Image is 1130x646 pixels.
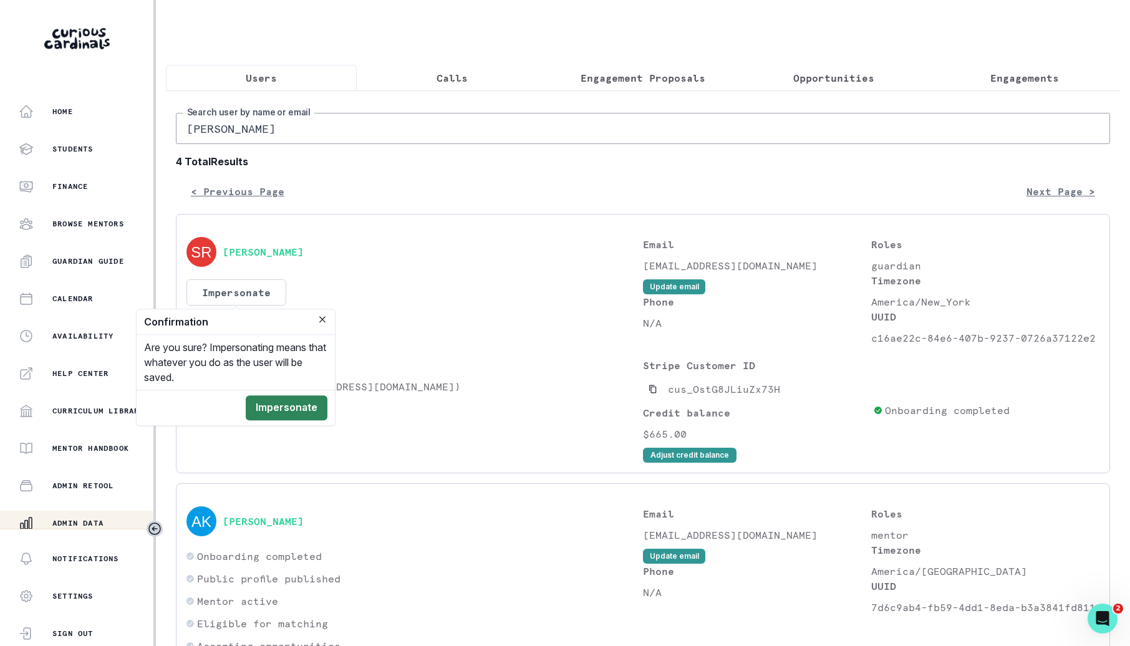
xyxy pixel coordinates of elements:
button: < Previous Page [176,179,299,204]
p: Mentor Handbook [52,443,129,453]
p: UUID [871,309,1099,324]
p: mentor [871,528,1099,542]
p: Timezone [871,273,1099,288]
p: [EMAIL_ADDRESS][DOMAIN_NAME] [643,528,871,542]
p: Public profile published [197,571,340,586]
p: N/A [643,316,871,330]
span: 2 [1113,604,1123,614]
p: Timezone [871,542,1099,557]
p: Opportunities [793,70,874,85]
p: Mentor active [197,594,278,609]
p: Notifications [52,554,119,564]
p: Curriculum Library [52,406,145,416]
img: svg [186,506,216,536]
p: Eligible for matching [197,616,328,631]
p: [PERSON_NAME] ([EMAIL_ADDRESS][DOMAIN_NAME]) [186,379,643,394]
p: Phone [643,294,871,309]
p: Credit balance [643,405,868,420]
p: Availability [52,331,113,341]
p: 7d6c9ab4-fb59-4dd1-8eda-b3a3841fd811 [871,600,1099,615]
button: Toggle sidebar [147,521,163,537]
button: Impersonate [186,279,286,306]
img: svg [186,237,216,267]
p: $665.00 [643,427,868,441]
header: Confirmation [137,309,335,335]
p: Email [643,506,871,521]
p: N/A [643,585,871,600]
p: Users [246,70,277,85]
img: Curious Cardinals Logo [44,28,110,49]
p: Engagements [990,70,1059,85]
p: Engagement Proposals [581,70,705,85]
p: c16ae22c-84e6-407b-9237-0726a37122e2 [871,330,1099,345]
p: Roles [871,506,1099,521]
p: Finance [52,181,88,191]
button: Copied to clipboard [643,379,663,399]
p: Home [52,107,73,117]
button: [PERSON_NAME] [223,515,304,528]
p: Onboarding completed [885,403,1010,418]
button: Impersonate [246,395,327,420]
iframe: Intercom live chat [1088,604,1118,634]
button: Close [315,312,330,327]
b: 4 Total Results [176,154,1110,169]
p: Sign Out [52,629,94,639]
p: Email [643,237,871,252]
p: America/[GEOGRAPHIC_DATA] [871,564,1099,579]
p: Onboarding completed [197,549,322,564]
button: Update email [643,549,705,564]
p: cus_OstG8JLiuZx73H [668,382,780,397]
p: Calendar [52,294,94,304]
button: Update email [643,279,705,294]
p: Guardian Guide [52,256,124,266]
div: Are you sure? Impersonating means that whatever you do as the user will be saved. [137,335,335,390]
p: Stripe Customer ID [643,358,868,373]
button: Adjust credit balance [643,448,736,463]
p: Admin Data [52,518,104,528]
p: America/New_York [871,294,1099,309]
p: UUID [871,579,1099,594]
p: [EMAIL_ADDRESS][DOMAIN_NAME] [643,258,871,273]
button: Next Page > [1012,179,1110,204]
p: Browse Mentors [52,219,124,229]
p: guardian [871,258,1099,273]
p: Help Center [52,369,109,378]
p: Settings [52,591,94,601]
p: Calls [437,70,468,85]
p: Roles [871,237,1099,252]
p: Phone [643,564,871,579]
p: Students [52,144,94,154]
p: Admin Retool [52,481,113,491]
p: Students [186,358,643,373]
button: [PERSON_NAME] [223,246,304,258]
